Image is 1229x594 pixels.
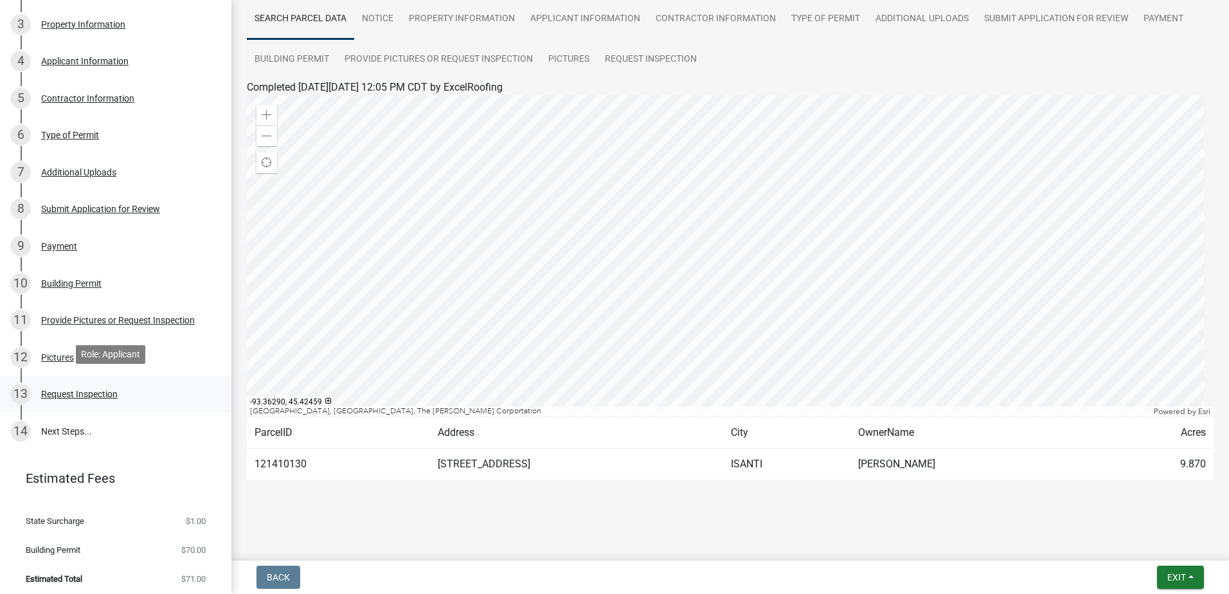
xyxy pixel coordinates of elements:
[1167,572,1186,582] span: Exit
[26,546,80,554] span: Building Permit
[1198,407,1210,416] a: Esri
[850,449,1102,480] td: [PERSON_NAME]
[41,242,77,251] div: Payment
[723,417,850,449] td: City
[41,168,116,177] div: Additional Uploads
[26,575,82,583] span: Estimated Total
[41,57,129,66] div: Applicant Information
[41,20,125,29] div: Property Information
[247,449,430,480] td: 121410130
[41,390,118,399] div: Request Inspection
[723,449,850,480] td: ISANTI
[267,572,290,582] span: Back
[41,94,134,103] div: Contractor Information
[256,566,300,589] button: Back
[10,162,31,183] div: 7
[10,421,31,442] div: 14
[1102,417,1214,449] td: Acres
[1151,406,1214,417] div: Powered by
[181,546,206,554] span: $70.00
[10,236,31,256] div: 9
[430,449,723,480] td: [STREET_ADDRESS]
[76,345,145,364] div: Role: Applicant
[10,384,31,404] div: 13
[430,417,723,449] td: Address
[247,406,1151,417] div: [GEOGRAPHIC_DATA], [GEOGRAPHIC_DATA], The [PERSON_NAME] Corportation
[10,273,31,294] div: 10
[10,310,31,330] div: 11
[337,39,541,80] a: Provide Pictures or Request Inspection
[247,81,503,93] span: Completed [DATE][DATE] 12:05 PM CDT by ExcelRoofing
[41,353,74,362] div: Pictures
[10,51,31,71] div: 4
[541,39,597,80] a: Pictures
[10,465,211,491] a: Estimated Fees
[10,347,31,368] div: 12
[247,417,430,449] td: ParcelID
[41,316,195,325] div: Provide Pictures or Request Inspection
[10,88,31,109] div: 5
[41,204,160,213] div: Submit Application for Review
[256,125,277,146] div: Zoom out
[181,575,206,583] span: $71.00
[26,517,84,525] span: State Surcharge
[41,130,99,139] div: Type of Permit
[1157,566,1204,589] button: Exit
[10,14,31,35] div: 3
[850,417,1102,449] td: OwnerName
[256,152,277,173] div: Find my location
[1102,449,1214,480] td: 9.870
[186,517,206,525] span: $1.00
[10,125,31,145] div: 6
[256,105,277,125] div: Zoom in
[597,39,704,80] a: Request Inspection
[10,199,31,219] div: 8
[41,279,102,288] div: Building Permit
[247,39,337,80] a: Building Permit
